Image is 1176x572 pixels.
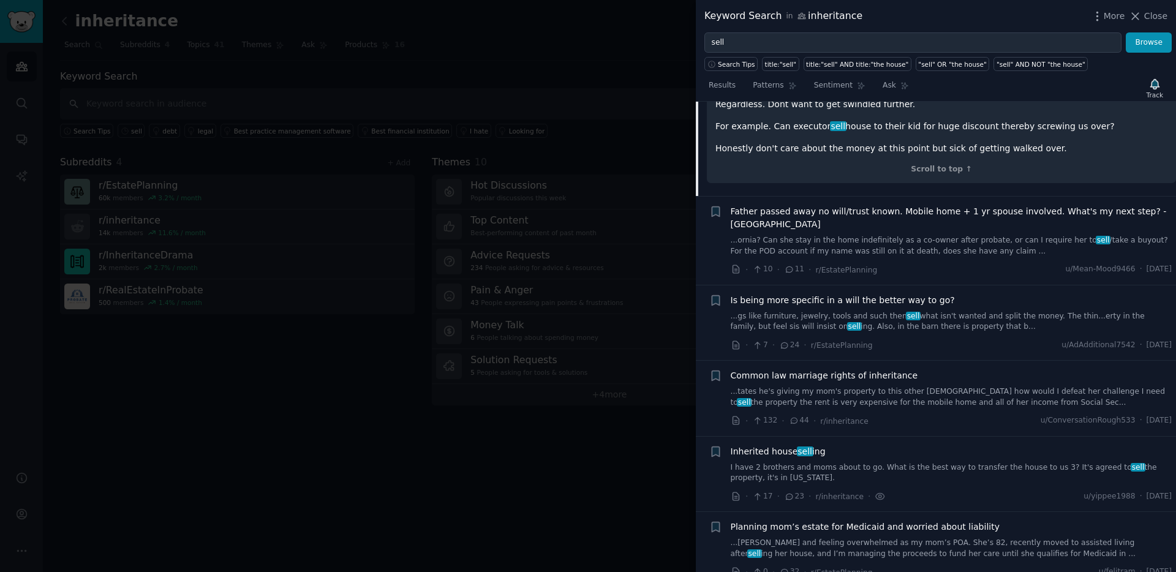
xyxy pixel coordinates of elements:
span: · [1140,264,1142,275]
span: Close [1144,10,1167,23]
a: Results [704,76,740,101]
p: Honestly don't care about the money at this point but sick of getting walked over. [715,142,1167,155]
a: Common law marriage rights of inheritance [731,369,918,382]
div: Scroll to top ↑ [715,164,1167,175]
a: ...gs like furniture, jewelry, tools and such thensellwhat isn't wanted and split the money. The ... [731,311,1172,333]
a: Father passed away no will/trust known. Mobile home + 1 yr spouse involved. What's my next step? ... [731,205,1172,231]
a: title:"sell" AND title:"the house" [804,57,911,71]
span: sell [1131,463,1145,472]
span: sell [906,312,921,320]
button: More [1091,10,1125,23]
span: · [804,339,806,352]
a: Ask [878,76,913,101]
span: · [745,415,748,427]
button: Close [1129,10,1167,23]
span: · [772,339,775,352]
span: in [786,11,793,22]
a: title:"sell" [762,57,799,71]
input: Try a keyword related to your business [704,32,1121,53]
a: Patterns [748,76,801,101]
span: · [745,263,748,276]
span: u/ConversationRough533 [1041,415,1136,426]
a: ...[PERSON_NAME] and feeling overwhelmed as my mom’s POA. She’s 82, recently moved to assisted li... [731,538,1172,559]
span: u/yippee1988 [1084,491,1135,502]
span: r/EstatePlanning [811,341,873,350]
a: "sell" AND NOT "the house" [993,57,1088,71]
span: u/AdAdditional7542 [1061,340,1136,351]
span: [DATE] [1147,264,1172,275]
span: [DATE] [1147,340,1172,351]
span: r/inheritance [820,417,868,426]
span: r/inheritance [816,492,864,501]
button: Track [1142,75,1167,101]
a: Sentiment [810,76,870,101]
a: ...ornia? Can she stay in the home indefinitely as a co-owner after probate, or can I require her... [731,235,1172,257]
span: · [745,490,748,503]
span: [DATE] [1147,415,1172,426]
span: Inherited house ing [731,445,826,458]
span: · [809,490,811,503]
span: · [777,263,780,276]
span: · [782,415,784,427]
span: sell [830,121,846,131]
div: "sell" OR "the house" [918,60,987,69]
span: · [1140,415,1142,426]
div: title:"sell" [765,60,797,69]
span: 10 [752,264,772,275]
a: I have 2 brothers and moms about to go. What is the best way to transfer the house to us 3? It's ... [731,462,1172,484]
span: sell [797,446,813,456]
button: Browse [1126,32,1172,53]
span: Patterns [753,80,783,91]
span: · [777,490,780,503]
span: sell [1096,236,1110,244]
span: 44 [789,415,809,426]
a: Planning mom’s estate for Medicaid and worried about liability [731,521,1000,533]
span: sell [847,322,862,331]
span: More [1104,10,1125,23]
span: 132 [752,415,777,426]
span: 24 [779,340,799,351]
span: Search Tips [718,60,755,69]
div: Track [1147,91,1163,99]
div: Keyword Search inheritance [704,9,862,24]
span: 7 [752,340,767,351]
span: r/EstatePlanning [816,266,878,274]
span: Ask [883,80,896,91]
div: "sell" AND NOT "the house" [997,60,1085,69]
span: · [868,490,870,503]
span: [DATE] [1147,491,1172,502]
button: Search Tips [704,57,758,71]
span: Results [709,80,736,91]
span: Sentiment [814,80,853,91]
span: · [813,415,816,427]
span: 23 [784,491,804,502]
div: title:"sell" AND title:"the house" [806,60,908,69]
span: 11 [784,264,804,275]
a: "sell" OR "the house" [916,57,990,71]
span: u/Mean-Mood9466 [1065,264,1135,275]
p: For example. Can executor house to their kid for huge discount thereby screwing us over? [715,120,1167,133]
a: ...tates he's giving my mom's property to this other [DEMOGRAPHIC_DATA] how would I defeat her ch... [731,386,1172,408]
a: Is being more specific in a will the better way to go? [731,294,955,307]
span: sell [737,398,752,407]
span: sell [747,549,762,558]
span: · [809,263,811,276]
span: · [745,339,748,352]
span: 17 [752,491,772,502]
span: · [1140,340,1142,351]
span: · [1140,491,1142,502]
a: Inherited houseselling [731,445,826,458]
p: Regardless. Dont want to get swindled further. [715,98,1167,111]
